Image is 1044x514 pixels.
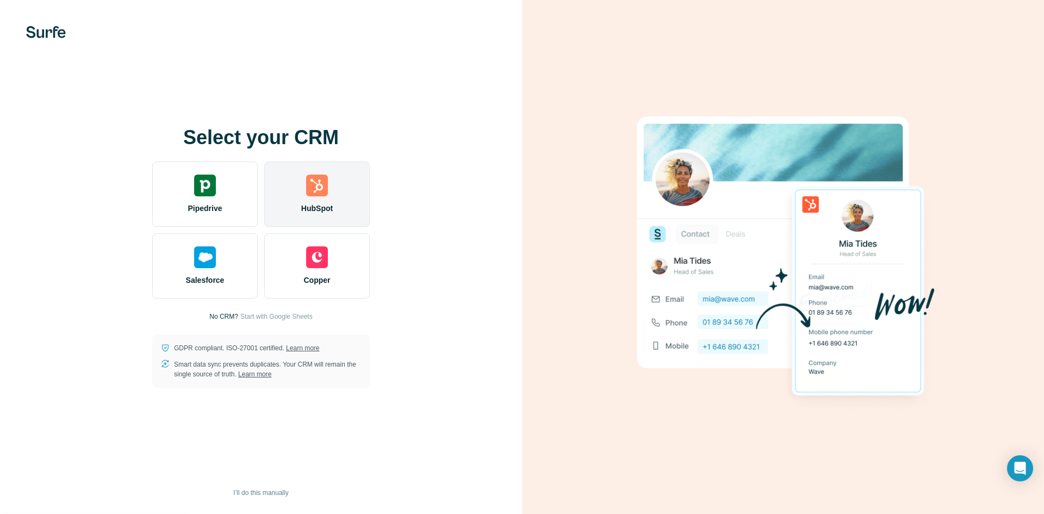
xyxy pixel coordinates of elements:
[174,343,319,353] p: GDPR compliant. ISO-27001 certified.
[26,26,66,38] img: Surfe's logo
[286,344,319,352] a: Learn more
[186,275,225,286] span: Salesforce
[1007,455,1033,481] div: Open Intercom Messenger
[240,312,313,321] button: Start with Google Sheets
[304,275,331,286] span: Copper
[238,370,271,378] a: Learn more
[306,175,328,196] img: hubspot's logo
[209,312,238,321] p: No CRM?
[188,203,222,214] span: Pipedrive
[631,100,935,415] img: HUBSPOT image
[152,127,370,148] h1: Select your CRM
[174,360,361,379] p: Smart data sync prevents duplicates. Your CRM will remain the single source of truth.
[301,203,333,214] span: HubSpot
[226,485,296,501] button: I’ll do this manually
[233,488,288,498] span: I’ll do this manually
[194,246,216,268] img: salesforce's logo
[194,175,216,196] img: pipedrive's logo
[306,246,328,268] img: copper's logo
